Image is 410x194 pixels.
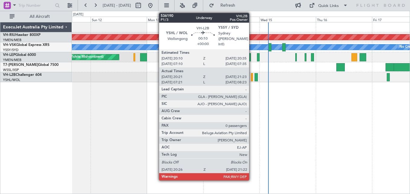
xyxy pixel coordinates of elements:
div: Quick Links [318,3,339,9]
a: YSHL/WOL [3,78,20,82]
div: Wed 15 [259,17,316,22]
div: Mon 13 [147,17,203,22]
input: Trip Number [18,1,53,10]
button: Quick Links [306,1,351,10]
a: VH-L2BChallenger 604 [3,73,42,77]
a: T7-[PERSON_NAME]Global 7500 [3,63,59,67]
div: [DATE] [73,12,83,17]
span: Refresh [215,3,241,8]
span: VH-VSK [3,43,16,47]
a: VH-VSKGlobal Express XRS [3,43,50,47]
a: VH-LEPGlobal 6000 [3,53,36,57]
a: YSSY/SYD [3,48,18,52]
a: YMEN/MEB [3,58,21,62]
button: Refresh [206,1,242,10]
a: VH-RIUHawker 800XP [3,33,40,37]
span: T7-[PERSON_NAME] [3,63,38,67]
button: All Aircraft [7,12,66,21]
a: YMEN/MEB [3,38,21,42]
span: VH-L2B [3,73,16,77]
span: VH-LEP [3,53,15,57]
div: Tue 14 [203,17,260,22]
div: Thu 16 [316,17,372,22]
div: Sun 12 [91,17,147,22]
span: [DATE] - [DATE] [103,3,131,8]
span: VH-RIU [3,33,15,37]
span: All Aircraft [16,15,64,19]
a: WSSL/XSP [3,68,19,72]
